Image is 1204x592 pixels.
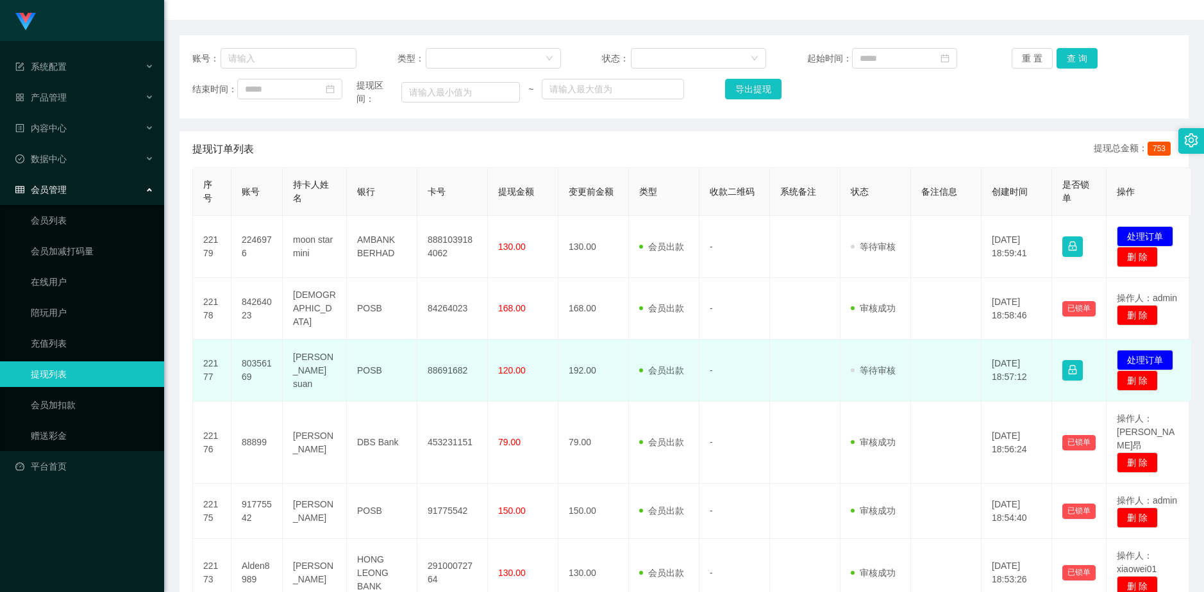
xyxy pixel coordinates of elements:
input: 请输入最大值为 [542,79,684,99]
td: [DATE] 18:59:41 [982,216,1052,278]
td: AMBANK BERHAD [347,216,417,278]
i: 图标: calendar [326,85,335,94]
span: 审核成功 [851,437,896,447]
span: 内容中心 [15,123,67,133]
span: 753 [1148,142,1171,156]
span: 产品管理 [15,92,67,103]
span: 120.00 [498,365,526,375]
a: 陪玩用户 [31,300,154,325]
span: 数据中心 [15,154,67,164]
i: 图标: table [15,185,24,194]
td: [DATE] 18:54:40 [982,484,1052,539]
span: 操作人：admin [1117,293,1177,303]
span: 类型 [639,186,657,197]
button: 处理订单 [1117,350,1173,370]
button: 删 除 [1117,507,1158,528]
a: 提现列表 [31,361,154,387]
span: 结束时间： [192,83,237,96]
span: 130.00 [498,242,526,252]
input: 请输入最小值为 [401,82,521,103]
span: 类型： [397,52,426,65]
button: 处理订单 [1117,226,1173,247]
td: 91775542 [231,484,283,539]
a: 赠送彩金 [31,423,154,448]
span: 提现区间： [356,79,401,106]
td: 88899 [231,402,283,484]
span: 账号 [242,186,260,197]
a: 充值列表 [31,331,154,356]
span: 提现金额 [498,186,534,197]
span: 会员出款 [639,437,684,447]
span: 150.00 [498,506,526,516]
button: 删 除 [1117,452,1158,473]
span: 账号： [192,52,221,65]
td: [DATE] 18:57:12 [982,340,1052,402]
span: 序号 [203,179,212,203]
i: 图标: down [546,54,553,63]
button: 已锁单 [1062,565,1096,580]
td: 22177 [193,340,231,402]
td: 84264023 [231,278,283,340]
div: 提现总金额： [1094,142,1176,157]
span: 卡号 [428,186,446,197]
span: 操作人：[PERSON_NAME]昂 [1117,413,1175,450]
span: 创建时间 [992,186,1028,197]
span: - [710,568,713,578]
span: 79.00 [498,437,521,447]
td: [DATE] 18:56:24 [982,402,1052,484]
td: [PERSON_NAME] suan [283,340,347,402]
i: 图标: form [15,62,24,71]
button: 删 除 [1117,370,1158,391]
span: 会员出款 [639,506,684,516]
i: 图标: setting [1184,133,1198,147]
input: 请输入 [221,48,356,69]
td: [DATE] 18:58:46 [982,278,1052,340]
button: 已锁单 [1062,504,1096,519]
span: ~ [520,83,542,96]
td: 192.00 [558,340,629,402]
i: 图标: appstore-o [15,93,24,102]
i: 图标: profile [15,124,24,133]
span: 备注信息 [921,186,957,197]
td: 22176 [193,402,231,484]
span: 会员出款 [639,303,684,313]
span: 操作人：xiaowei01 [1117,550,1157,574]
td: [PERSON_NAME] [283,402,347,484]
a: 会员加减打码量 [31,238,154,264]
span: 系统备注 [780,186,816,197]
td: 22178 [193,278,231,340]
td: 168.00 [558,278,629,340]
a: 会员加扣款 [31,392,154,418]
td: 130.00 [558,216,629,278]
td: 88691682 [417,340,488,402]
a: 会员列表 [31,208,154,233]
span: 状态： [602,52,631,65]
td: 22175 [193,484,231,539]
span: 持卡人姓名 [293,179,329,203]
button: 已锁单 [1062,301,1096,317]
a: 在线用户 [31,269,154,295]
button: 删 除 [1117,305,1158,325]
span: 是否锁单 [1062,179,1089,203]
td: 453231151 [417,402,488,484]
td: 91775542 [417,484,488,539]
span: 会员出款 [639,365,684,375]
span: 系统配置 [15,62,67,72]
span: 银行 [357,186,375,197]
td: POSB [347,340,417,402]
td: 84264023 [417,278,488,340]
i: 图标: down [751,54,758,63]
span: 审核成功 [851,506,896,516]
td: 80356169 [231,340,283,402]
span: 提现订单列表 [192,142,254,157]
td: 79.00 [558,402,629,484]
span: - [710,365,713,375]
span: 状态 [851,186,869,197]
span: 会员管理 [15,185,67,195]
td: POSB [347,278,417,340]
span: 130.00 [498,568,526,578]
span: 会员出款 [639,568,684,578]
span: - [710,242,713,252]
span: 等待审核 [851,242,896,252]
span: 168.00 [498,303,526,313]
